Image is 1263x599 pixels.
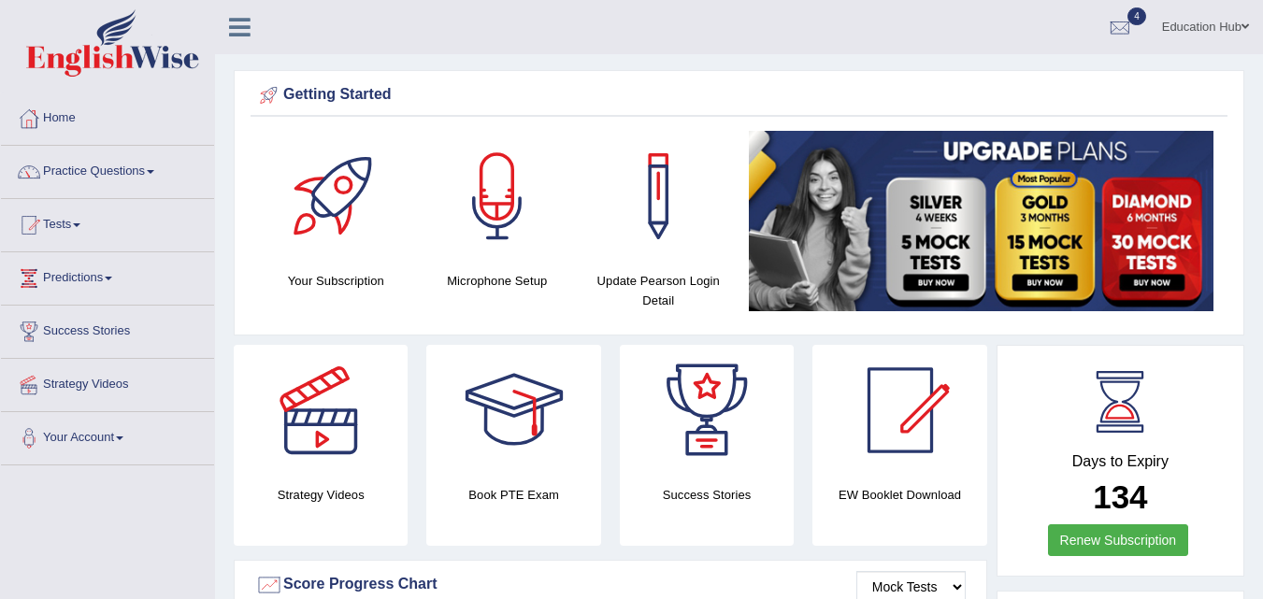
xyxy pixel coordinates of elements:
[1,252,214,299] a: Predictions
[812,485,986,505] h4: EW Booklet Download
[1,199,214,246] a: Tests
[1093,478,1147,515] b: 134
[255,81,1223,109] div: Getting Started
[620,485,794,505] h4: Success Stories
[749,131,1214,311] img: small5.jpg
[234,485,408,505] h4: Strategy Videos
[1,146,214,193] a: Practice Questions
[1,412,214,459] a: Your Account
[1048,524,1189,556] a: Renew Subscription
[1,93,214,139] a: Home
[587,271,730,310] h4: Update Pearson Login Detail
[1018,453,1223,470] h4: Days to Expiry
[265,271,408,291] h4: Your Subscription
[1127,7,1146,25] span: 4
[1,306,214,352] a: Success Stories
[426,271,569,291] h4: Microphone Setup
[1,359,214,406] a: Strategy Videos
[255,571,966,599] div: Score Progress Chart
[426,485,600,505] h4: Book PTE Exam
